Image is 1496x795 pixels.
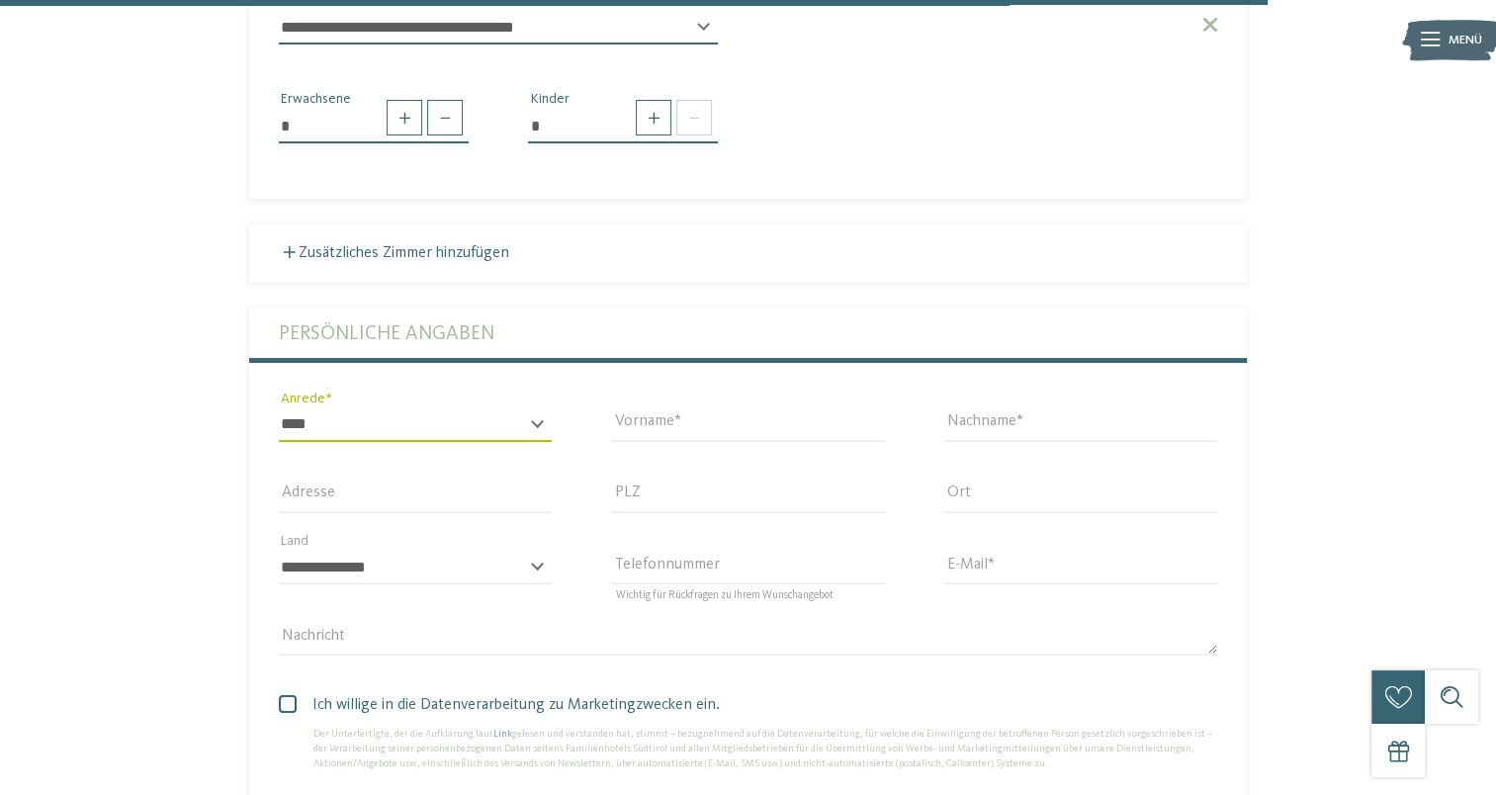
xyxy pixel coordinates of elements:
[279,309,1217,358] label: Persönliche Angaben
[493,729,512,739] a: Link
[616,591,834,602] span: Wichtig für Rückfragen zu Ihrem Wunschangebot
[294,693,1217,717] span: Ich willige in die Datenverarbeitung zu Marketingzwecken ein.
[279,693,284,727] input: Ich willige in die Datenverarbeitung zu Marketingzwecken ein.
[279,245,509,261] label: Zusätzliches Zimmer hinzufügen
[279,727,1217,771] div: Der Unterfertigte, der die Aufklärung laut gelesen und verstanden hat, stimmt – bezugnehmend auf ...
